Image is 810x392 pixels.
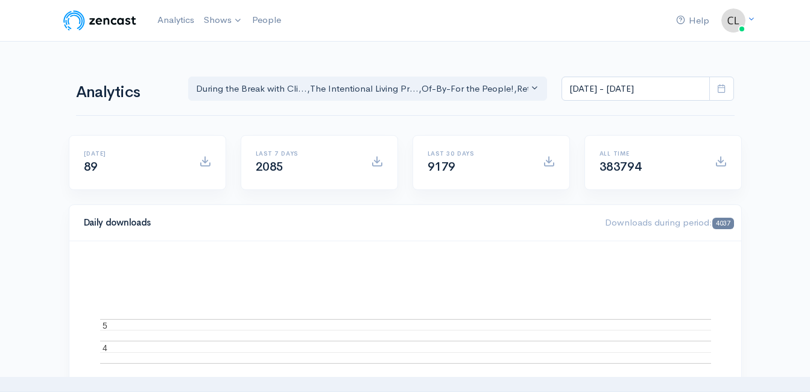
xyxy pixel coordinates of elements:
[153,7,199,33] a: Analytics
[671,8,714,34] a: Help
[247,7,286,33] a: People
[84,218,591,228] h4: Daily downloads
[721,8,745,33] img: ...
[103,321,107,330] text: 5
[84,256,727,376] svg: A chart.
[605,217,733,228] span: Downloads during period:
[62,8,138,33] img: ZenCast Logo
[84,159,98,174] span: 89
[84,150,185,157] h6: [DATE]
[712,218,733,229] span: 4037
[256,150,356,157] h6: Last 7 days
[600,159,642,174] span: 383794
[196,82,529,96] div: During the Break with Cli... , The Intentional Living Pr... , Of-By-For the People! , Rethink - R...
[256,159,283,174] span: 2085
[103,343,107,353] text: 4
[600,150,700,157] h6: All time
[188,77,548,101] button: During the Break with Cli..., The Intentional Living Pr..., Of-By-For the People!, Rethink - Rese...
[562,77,710,101] input: analytics date range selector
[428,159,455,174] span: 9179
[428,150,528,157] h6: Last 30 days
[199,7,247,34] a: Shows
[76,84,174,101] h1: Analytics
